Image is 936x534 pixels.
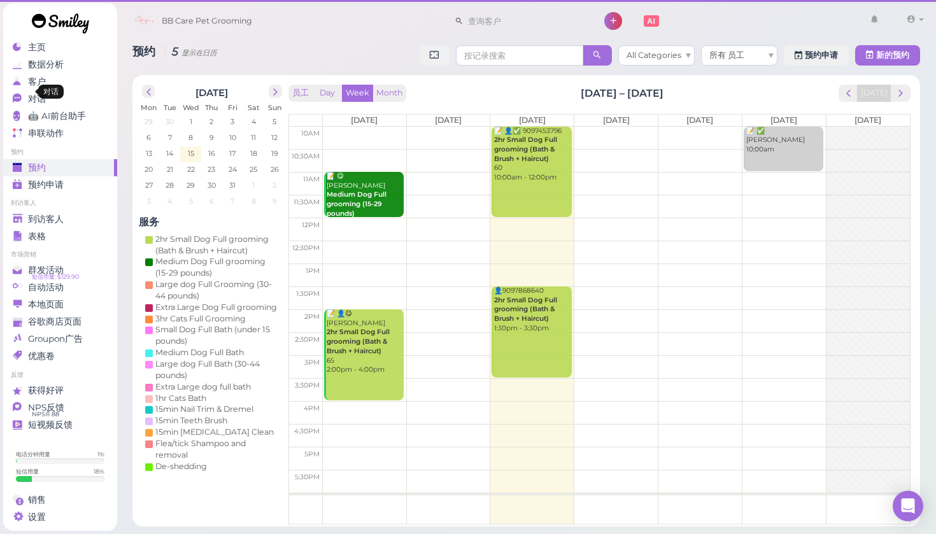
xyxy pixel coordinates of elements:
span: 1 [188,116,194,127]
div: Medium Dog Full grooming (15-29 pounds) [155,256,279,279]
div: 电话分钟用量 [16,450,50,458]
span: 3:30pm [295,381,320,390]
a: 获得好评 [3,382,117,399]
span: 4pm [304,404,320,412]
span: [DATE] [603,115,630,125]
div: 👤9097868640 1:30pm - 3:30pm [493,286,572,333]
span: 3 [229,116,236,127]
div: Extra Large Dog Full grooming [155,302,277,313]
span: 2:30pm [295,335,320,344]
span: 11 [250,132,257,143]
span: 21 [166,164,174,175]
span: NPS® 88 [32,409,59,419]
button: prev [839,85,858,102]
div: 15min [MEDICAL_DATA] Clean [155,426,274,438]
span: Wed [183,103,199,112]
div: De-shedding [155,461,207,472]
span: 获得好评 [28,385,64,396]
span: 6 [145,132,152,143]
span: 2 [271,179,278,191]
div: 2hr Small Dog Full grooming (Bath & Brush + Haircut) [155,234,279,256]
span: 11:30am [294,198,320,206]
span: 8 [250,195,257,207]
span: All Categories [627,50,681,60]
span: 10:30am [292,152,320,160]
span: 22 [186,164,196,175]
span: 18 [249,148,259,159]
div: 18 % [94,467,104,475]
div: 15min Nail Trim & Dremel [155,404,253,415]
span: 25 [248,164,259,175]
span: 6 [208,195,215,207]
span: 29 [185,179,196,191]
span: Thu [205,103,218,112]
a: 设置 [3,509,117,526]
a: 优惠卷 [3,348,117,365]
span: Groupon广告 [28,334,83,344]
li: 市场营销 [3,250,117,259]
a: 谷歌商店页面 [3,313,117,330]
span: 12:30pm [292,244,320,252]
span: NPS反馈 [28,402,64,413]
span: 14 [165,148,174,159]
span: 16 [207,148,216,159]
span: Tue [164,103,176,112]
a: 本地页面 [3,296,117,313]
span: 预约 [28,162,46,173]
span: Fri [228,103,238,112]
span: 26 [269,164,280,175]
span: 5 [271,116,278,127]
span: 4 [250,116,257,127]
li: 到访客人 [3,199,117,207]
a: 到访客人 [3,211,117,228]
span: 8 [187,132,194,143]
b: 2hr Small Dog Full grooming (Bath & Brush + Haircut) [494,296,557,323]
a: Groupon广告 [3,330,117,348]
div: Large dog Full Grooming (30-44 pounds) [155,279,279,302]
span: 🤖 AI前台助手 [28,111,86,122]
span: 表格 [28,231,46,242]
span: 优惠卷 [28,351,55,362]
span: [DATE] [351,115,378,125]
li: 反馈 [3,370,117,379]
button: 新的预约 [855,45,920,66]
button: next [891,85,911,102]
a: 串联动作 [3,125,117,142]
button: Day [312,85,343,102]
span: 17 [228,148,237,159]
a: NPS反馈 NPS® 88 [3,399,117,416]
span: 28 [164,179,175,191]
span: Sun [268,103,281,112]
a: 🤖 AI前台助手 [3,108,117,125]
span: 新的预约 [876,50,909,60]
a: 销售 [3,491,117,509]
a: 预约申请 [3,176,117,193]
span: 27 [144,179,154,191]
a: 客户 [3,73,117,90]
span: 群发活动 [28,265,64,276]
span: [DATE] [435,115,462,125]
a: 预约申请 [784,45,849,66]
span: Sat [248,103,260,112]
a: 数据分析 [3,56,117,73]
span: 自动活动 [28,282,64,293]
div: 15min Teeth Brush [155,415,227,426]
span: 设置 [28,512,46,523]
a: 主页 [3,39,117,56]
span: 4 [166,195,173,207]
a: 群发活动 短信币量: $129.90 [3,262,117,279]
div: Small Dog Full Bath (under 15 pounds) [155,324,279,347]
span: 1 [251,179,256,191]
span: 1:30pm [296,290,320,298]
span: 12pm [302,221,320,229]
span: 3pm [304,358,320,367]
span: 主页 [28,42,46,53]
span: 数据分析 [28,59,64,70]
span: 谷歌商店页面 [28,316,82,327]
span: 5pm [304,450,320,458]
div: Medium Dog Full Bath [155,347,244,358]
span: 29 [143,116,154,127]
span: 本地页面 [28,299,64,310]
h2: [DATE] – [DATE] [581,86,663,101]
button: next [269,85,282,98]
